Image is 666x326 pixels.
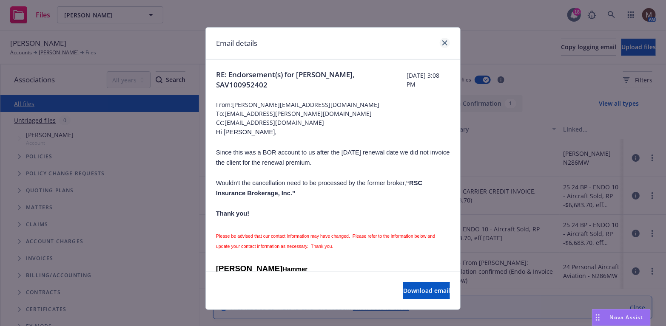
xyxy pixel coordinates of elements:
[216,70,407,90] span: RE: Endorsement(s) for [PERSON_NAME], SAV100952402
[403,287,450,295] span: Download email
[216,129,277,135] span: Hi [PERSON_NAME],
[216,149,450,166] span: Since this was a BOR account to us after the [DATE] renewal date we did not invoice the client fo...
[403,282,450,299] button: Download email
[592,309,651,326] button: Nova Assist
[592,309,603,326] div: Drag to move
[610,314,643,321] span: Nova Assist
[216,264,283,273] span: [PERSON_NAME]
[216,109,450,118] span: To: [EMAIL_ADDRESS][PERSON_NAME][DOMAIN_NAME]
[216,38,257,49] h1: Email details
[216,118,450,127] span: Cc: [EMAIL_ADDRESS][DOMAIN_NAME]
[216,233,435,249] span: Please be advised that our contact information may have changed. Please refer to the information ...
[283,266,308,273] span: Hammer
[407,71,450,89] span: [DATE] 3:08 PM
[440,38,450,48] a: close
[216,180,422,197] span: Wouldn’t the cancellation need to be processed by the former broker,
[216,100,450,109] span: From: [PERSON_NAME][EMAIL_ADDRESS][DOMAIN_NAME]
[216,210,249,217] span: Thank you!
